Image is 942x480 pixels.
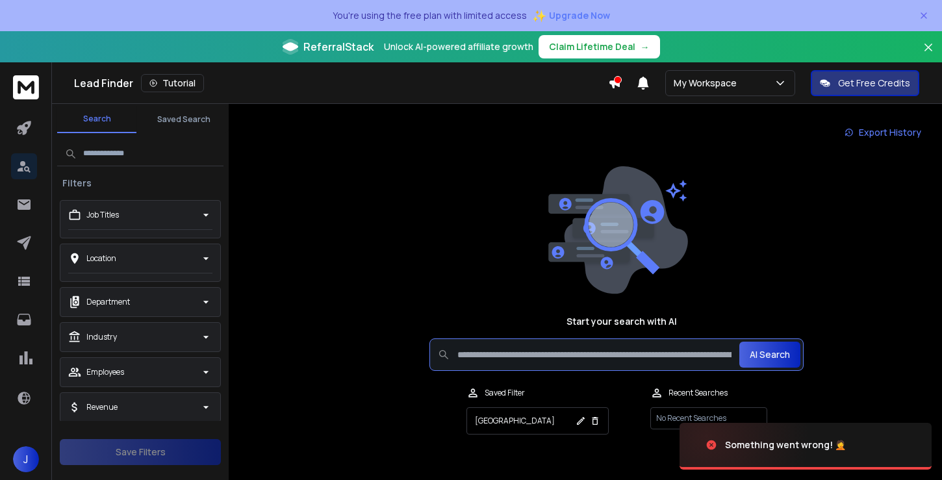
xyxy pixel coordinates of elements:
p: Unlock AI-powered affiliate growth [384,40,533,53]
p: Location [86,253,116,264]
p: Saved Filter [485,388,525,398]
button: J [13,446,39,472]
div: Something went wrong! 🤦 [725,438,846,451]
button: Close banner [920,39,937,70]
span: ReferralStack [303,39,374,55]
button: Saved Search [144,107,223,133]
p: Recent Searches [668,388,728,398]
span: ✨ [532,6,546,25]
p: My Workspace [674,77,742,90]
a: Export History [834,120,932,145]
span: → [641,40,650,53]
p: Department [86,297,130,307]
p: Revenue [86,402,118,412]
h1: Start your search with AI [566,315,677,328]
p: Job Titles [86,210,119,220]
p: Industry [86,332,117,342]
button: AI Search [739,342,800,368]
p: You're using the free plan with limited access [333,9,527,22]
button: [GEOGRAPHIC_DATA] [466,407,609,435]
button: ✨Upgrade Now [532,3,610,29]
div: Lead Finder [74,74,608,92]
p: Get Free Credits [838,77,910,90]
button: Tutorial [141,74,204,92]
button: Claim Lifetime Deal→ [539,35,660,58]
h3: Filters [57,177,97,190]
p: No Recent Searches [650,407,767,429]
p: [GEOGRAPHIC_DATA] [475,416,555,426]
img: image [680,410,809,480]
img: image [545,166,688,294]
button: Search [57,106,136,133]
button: Get Free Credits [811,70,919,96]
span: Upgrade Now [549,9,610,22]
p: Employees [86,367,124,377]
